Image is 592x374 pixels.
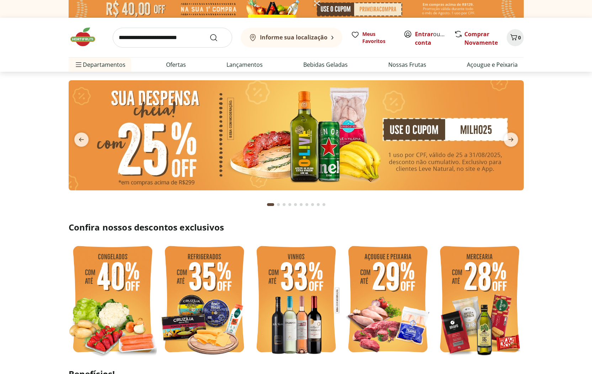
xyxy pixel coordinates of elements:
button: Current page from fs-carousel [266,196,276,213]
span: ou [415,30,447,47]
img: refrigerados [160,242,249,359]
img: açougue [344,242,432,359]
button: Go to page 9 from fs-carousel [315,196,321,213]
button: Carrinho [507,29,524,46]
button: Go to page 4 from fs-carousel [287,196,293,213]
img: mercearia [436,242,524,359]
input: search [113,28,232,48]
a: Entrar [415,30,433,38]
img: cupom [69,80,524,190]
a: Nossas Frutas [388,60,426,69]
button: Go to page 5 from fs-carousel [293,196,298,213]
a: Bebidas Geladas [303,60,348,69]
button: Go to page 10 from fs-carousel [321,196,327,213]
button: Submit Search [209,33,226,42]
a: Açougue e Peixaria [467,60,518,69]
button: Informe sua localização [241,28,342,48]
a: Lançamentos [226,60,263,69]
h2: Confira nossos descontos exclusivos [69,222,524,233]
a: Ofertas [166,60,186,69]
button: Go to page 2 from fs-carousel [276,196,281,213]
button: Go to page 6 from fs-carousel [298,196,304,213]
span: 0 [518,34,521,41]
button: Go to page 7 from fs-carousel [304,196,310,213]
a: Criar conta [415,30,454,47]
button: Menu [74,56,83,73]
img: feira [69,242,157,359]
a: Comprar Novamente [464,30,498,47]
button: Go to page 8 from fs-carousel [310,196,315,213]
img: Hortifruti [69,26,104,48]
button: next [498,132,524,147]
span: Meus Favoritos [362,31,395,45]
button: previous [69,132,94,147]
span: Departamentos [74,56,126,73]
b: Informe sua localização [260,33,327,41]
button: Go to page 3 from fs-carousel [281,196,287,213]
a: Meus Favoritos [351,31,395,45]
img: vinho [252,242,340,359]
